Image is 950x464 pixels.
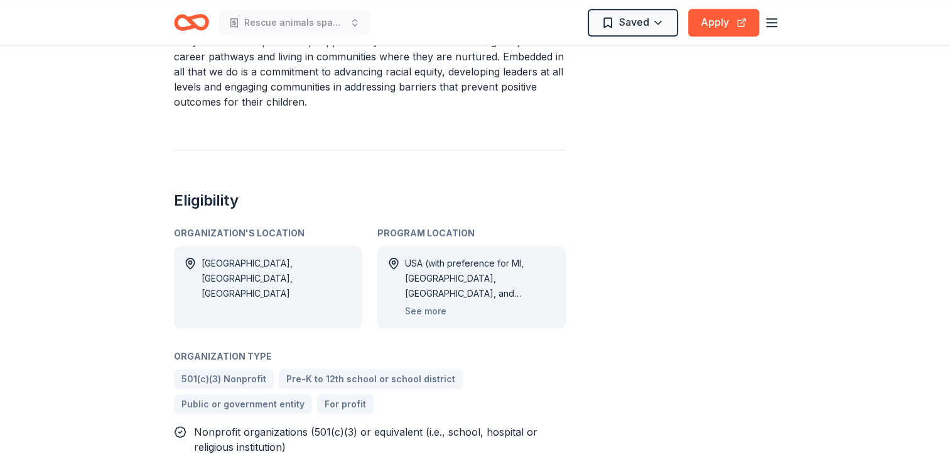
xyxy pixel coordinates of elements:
p: Children are at the heart of everything we do at the [PERSON_NAME] Foundation. WKKF wants all chi... [174,4,566,109]
span: 501(c)(3) Nonprofit [181,372,266,387]
button: Apply [688,9,759,36]
div: Program Location [377,226,566,241]
a: 501(c)(3) Nonprofit [174,369,274,389]
a: Public or government entity [174,394,312,414]
button: See more [405,304,446,319]
div: Organization's Location [174,226,362,241]
button: Rescue animals spay and neuter [219,10,370,35]
a: Pre-K to 12th school or school district [279,369,463,389]
div: [GEOGRAPHIC_DATA], [GEOGRAPHIC_DATA], [GEOGRAPHIC_DATA] [202,256,352,319]
div: USA (with preference for MI, [GEOGRAPHIC_DATA], [GEOGRAPHIC_DATA], and [GEOGRAPHIC_DATA], [GEOGRA... [405,256,556,301]
span: Rescue animals spay and neuter [244,15,345,30]
a: For profit [317,394,374,414]
span: For profit [325,397,366,412]
span: Saved [619,14,649,30]
h2: Eligibility [174,191,566,211]
a: Home [174,8,209,37]
span: Pre-K to 12th school or school district [286,372,455,387]
div: Organization Type [174,349,566,364]
button: Saved [588,9,678,36]
span: Nonprofit organizations (501(c)(3) or equivalent (i.e., school, hospital or religious institution) [194,426,537,453]
span: Public or government entity [181,397,305,412]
